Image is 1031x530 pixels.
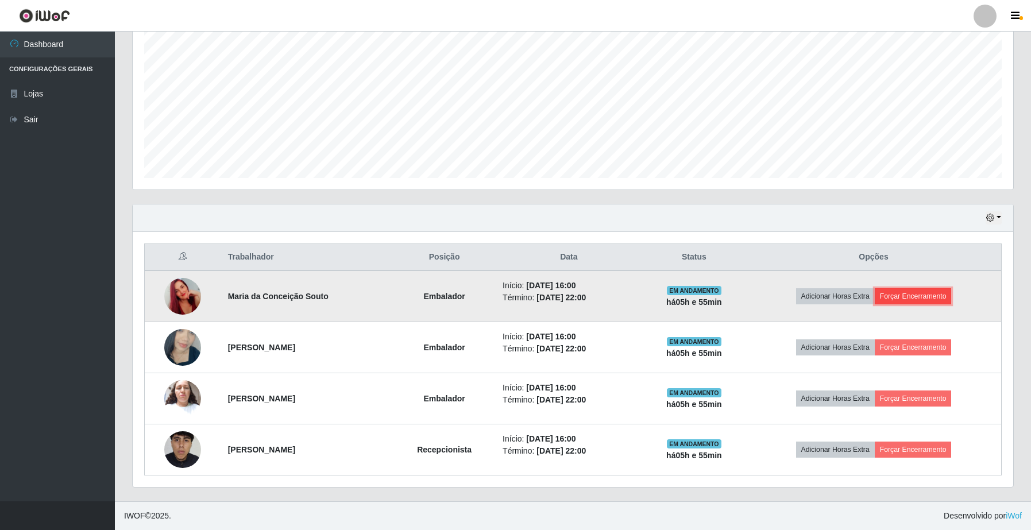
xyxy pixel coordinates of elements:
li: Término: [503,343,635,355]
button: Forçar Encerramento [875,339,952,355]
span: EM ANDAMENTO [667,439,721,448]
span: Desenvolvido por [944,510,1022,522]
th: Data [496,244,642,271]
span: EM ANDAMENTO [667,337,721,346]
th: Opções [746,244,1002,271]
strong: há 05 h e 55 min [666,451,722,460]
th: Status [642,244,746,271]
time: [DATE] 16:00 [526,281,576,290]
time: [DATE] 16:00 [526,332,576,341]
strong: [PERSON_NAME] [228,394,295,403]
li: Início: [503,331,635,343]
span: EM ANDAMENTO [667,286,721,295]
img: 1746815738665.jpeg [164,264,201,329]
img: 1750954658696.jpeg [164,374,201,423]
strong: [PERSON_NAME] [228,445,295,454]
strong: Embalador [423,292,465,301]
time: [DATE] 22:00 [536,395,586,404]
strong: Recepcionista [417,445,472,454]
th: Posição [393,244,496,271]
button: Adicionar Horas Extra [796,390,875,407]
span: IWOF [124,511,145,520]
img: 1751387088285.jpeg [164,315,201,380]
button: Forçar Encerramento [875,288,952,304]
button: Forçar Encerramento [875,390,952,407]
time: [DATE] 16:00 [526,383,576,392]
strong: Embalador [423,343,465,352]
li: Início: [503,382,635,394]
strong: Maria da Conceição Souto [228,292,329,301]
button: Adicionar Horas Extra [796,339,875,355]
time: [DATE] 22:00 [536,344,586,353]
strong: há 05 h e 55 min [666,349,722,358]
button: Adicionar Horas Extra [796,288,875,304]
th: Trabalhador [221,244,393,271]
span: © 2025 . [124,510,171,522]
button: Forçar Encerramento [875,442,952,458]
strong: [PERSON_NAME] [228,343,295,352]
img: 1733491183363.jpeg [164,409,201,490]
strong: Embalador [423,394,465,403]
img: CoreUI Logo [19,9,70,23]
time: [DATE] 22:00 [536,446,586,455]
li: Término: [503,445,635,457]
a: iWof [1006,511,1022,520]
time: [DATE] 16:00 [526,434,576,443]
li: Término: [503,292,635,304]
strong: há 05 h e 55 min [666,400,722,409]
li: Término: [503,394,635,406]
button: Adicionar Horas Extra [796,442,875,458]
time: [DATE] 22:00 [536,293,586,302]
strong: há 05 h e 55 min [666,297,722,307]
li: Início: [503,433,635,445]
li: Início: [503,280,635,292]
span: EM ANDAMENTO [667,388,721,397]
